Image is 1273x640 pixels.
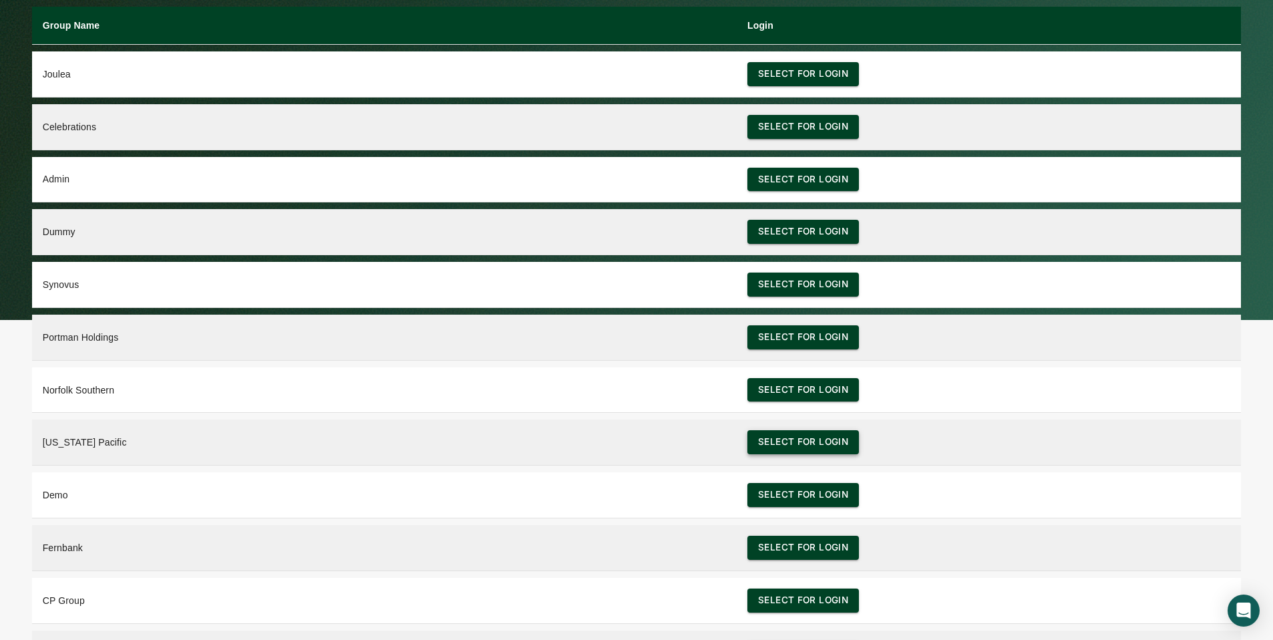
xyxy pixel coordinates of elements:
[747,536,859,560] button: Select for login
[747,325,859,349] button: Select for login
[32,104,737,150] td: Celebrations
[32,578,737,624] td: CP Group
[32,367,737,414] td: Norfolk Southern
[32,525,737,571] td: Fernbank
[747,62,859,86] button: Select for login
[32,315,737,361] td: Portman Holdings
[737,7,1241,45] th: Login
[32,420,737,466] td: [US_STATE] Pacific
[747,273,859,297] button: Select for login
[747,483,859,507] button: Select for login
[747,115,859,139] button: Select for login
[747,430,859,454] button: Select for login
[747,378,859,402] button: Select for login
[32,209,737,255] td: Dummy
[32,472,737,518] td: Demo
[32,262,737,308] td: Synovus
[747,220,859,244] button: Select for login
[747,168,859,192] button: Select for login
[32,7,737,45] th: Group Name
[32,51,737,98] td: Joulea
[32,157,737,203] td: Admin
[1228,595,1260,627] div: Open Intercom Messenger
[747,589,859,613] button: Select for login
